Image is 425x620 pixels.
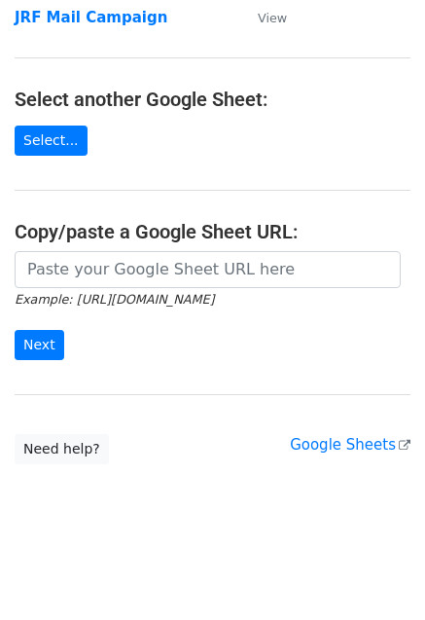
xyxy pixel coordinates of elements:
h4: Copy/paste a Google Sheet URL: [15,220,410,243]
a: Google Sheets [290,436,410,454]
a: View [238,9,287,26]
a: Need help? [15,434,109,464]
small: View [258,11,287,25]
h4: Select another Google Sheet: [15,88,410,111]
a: JRF Mail Campaign [15,9,167,26]
input: Next [15,330,64,360]
input: Paste your Google Sheet URL here [15,251,401,288]
a: Select... [15,126,88,156]
iframe: Chat Widget [328,527,425,620]
small: Example: [URL][DOMAIN_NAME] [15,292,214,307]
